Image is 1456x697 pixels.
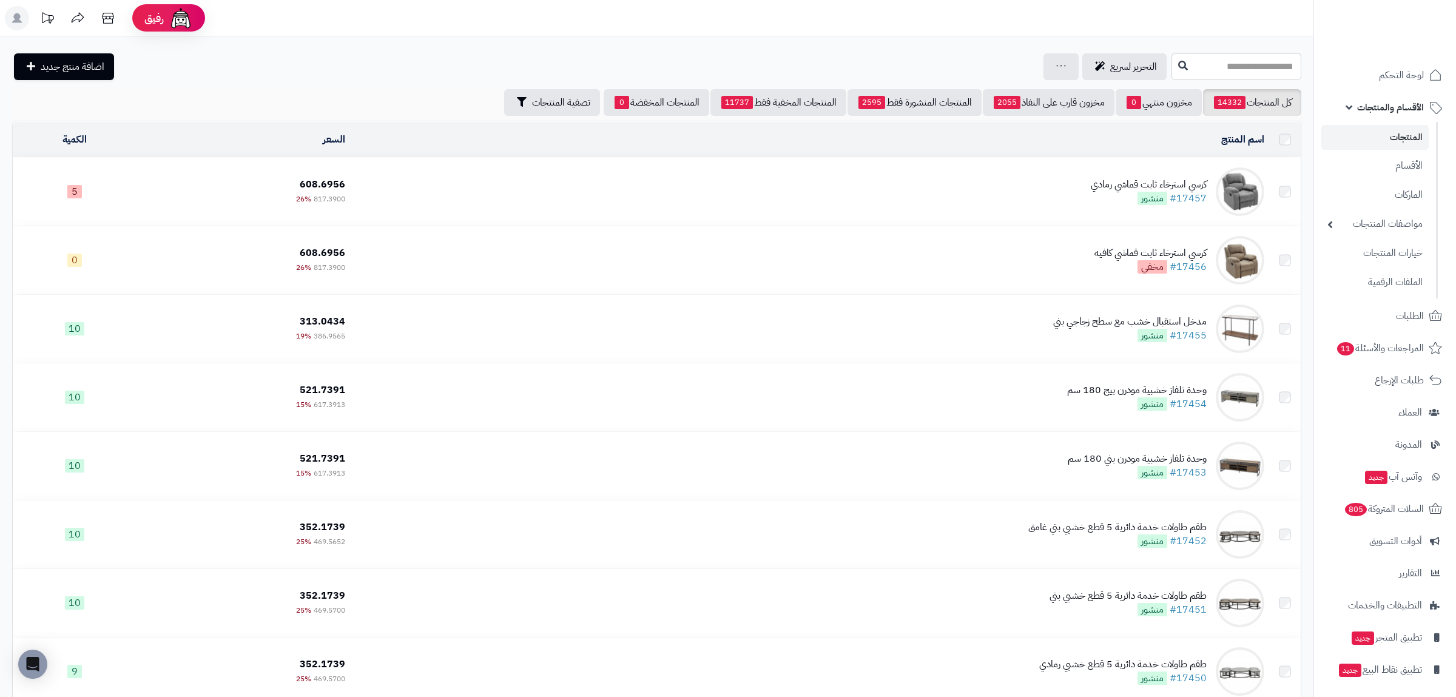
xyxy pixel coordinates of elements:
span: 26% [296,194,311,204]
span: 608.6956 [300,246,345,260]
span: 10 [65,322,84,335]
a: التطبيقات والخدمات [1321,591,1449,620]
div: وحدة تلفاز خشبية مودرن بني 180 سم [1068,452,1207,466]
a: التقارير [1321,559,1449,588]
img: وحدة تلفاز خشبية مودرن بني 180 سم [1216,442,1264,490]
a: الطلبات [1321,301,1449,331]
span: 19% [296,331,311,342]
span: 352.1739 [300,588,345,603]
a: طلبات الإرجاع [1321,366,1449,395]
span: تطبيق المتجر [1350,629,1422,646]
a: #17450 [1170,671,1207,685]
span: 817.3900 [314,194,345,204]
img: طقم طاولات خدمة دائرية 5 قطع خشبي رمادي [1216,647,1264,696]
span: 25% [296,673,311,684]
a: وآتس آبجديد [1321,462,1449,491]
img: وحدة تلفاز خشبية مودرن بيج 180 سم [1216,373,1264,422]
span: 25% [296,605,311,616]
span: منشور [1137,397,1167,411]
a: لوحة التحكم [1321,61,1449,90]
a: تحديثات المنصة [32,6,62,33]
span: رفيق [144,11,164,25]
span: المراجعات والأسئلة [1336,340,1424,357]
span: جديد [1352,631,1374,645]
span: 617.3913 [314,399,345,410]
span: 10 [65,391,84,404]
a: المراجعات والأسئلة11 [1321,334,1449,363]
a: اضافة منتج جديد [14,53,114,80]
img: كرسي استرخاء ثابت قماشي رمادي [1216,167,1264,216]
span: 352.1739 [300,657,345,672]
a: الكمية [62,132,87,147]
span: لوحة التحكم [1379,67,1424,84]
div: كرسي استرخاء ثابت قماشي رمادي [1091,178,1207,192]
span: الطلبات [1396,308,1424,325]
a: #17456 [1170,260,1207,274]
span: 26% [296,262,311,273]
div: طقم طاولات خدمة دائرية 5 قطع خشبي بني [1050,589,1207,603]
a: خيارات المنتجات [1321,240,1429,266]
span: 9 [67,665,82,678]
span: 386.9565 [314,331,345,342]
a: السعر [323,132,345,147]
span: 0 [67,254,82,267]
span: 521.7391 [300,383,345,397]
span: 14332 [1214,96,1245,109]
span: العملاء [1398,404,1422,421]
img: مدخل استقبال خشب مع سطح زجاجي بني [1216,305,1264,353]
span: التقارير [1399,565,1422,582]
span: مخفي [1137,260,1167,274]
a: أدوات التسويق [1321,527,1449,556]
span: منشور [1137,603,1167,616]
a: الماركات [1321,182,1429,208]
span: جديد [1339,664,1361,677]
span: اضافة منتج جديد [41,59,104,74]
a: السلات المتروكة805 [1321,494,1449,524]
span: منشور [1137,192,1167,205]
img: ai-face.png [169,6,193,30]
span: أدوات التسويق [1369,533,1422,550]
a: المدونة [1321,430,1449,459]
span: 10 [65,596,84,610]
span: 25% [296,536,311,547]
a: المنتجات المخفضة0 [604,89,709,116]
span: تصفية المنتجات [532,95,590,110]
span: 469.5700 [314,605,345,616]
a: اسم المنتج [1221,132,1264,147]
span: 15% [296,468,311,479]
span: الأقسام والمنتجات [1357,99,1424,116]
span: منشور [1137,534,1167,548]
span: 469.5700 [314,673,345,684]
span: 10 [65,528,84,541]
div: Open Intercom Messenger [18,650,47,679]
a: الأقسام [1321,153,1429,179]
div: مدخل استقبال خشب مع سطح زجاجي بني [1053,315,1207,329]
span: 0 [1127,96,1141,109]
span: طلبات الإرجاع [1375,372,1424,389]
span: 617.3913 [314,468,345,479]
img: كرسي استرخاء ثابت قماشي كافيه [1216,236,1264,285]
span: 469.5652 [314,536,345,547]
span: منشور [1137,466,1167,479]
div: طقم طاولات خدمة دائرية 5 قطع خشبي رمادي [1039,658,1207,672]
a: #17453 [1170,465,1207,480]
a: مواصفات المنتجات [1321,211,1429,237]
span: المدونة [1395,436,1422,453]
span: وآتس آب [1364,468,1422,485]
a: المنتجات المخفية فقط11737 [710,89,846,116]
span: 11 [1337,342,1354,355]
span: 521.7391 [300,451,345,466]
span: منشور [1137,672,1167,685]
a: تطبيق المتجرجديد [1321,623,1449,652]
a: المنتجات [1321,125,1429,150]
span: 10 [65,459,84,473]
a: #17451 [1170,602,1207,617]
span: 805 [1345,503,1367,516]
span: السلات المتروكة [1344,500,1424,517]
a: العملاء [1321,398,1449,427]
span: 2055 [994,96,1020,109]
a: الملفات الرقمية [1321,269,1429,295]
a: #17452 [1170,534,1207,548]
span: التحرير لسريع [1110,59,1157,74]
span: التطبيقات والخدمات [1348,597,1422,614]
